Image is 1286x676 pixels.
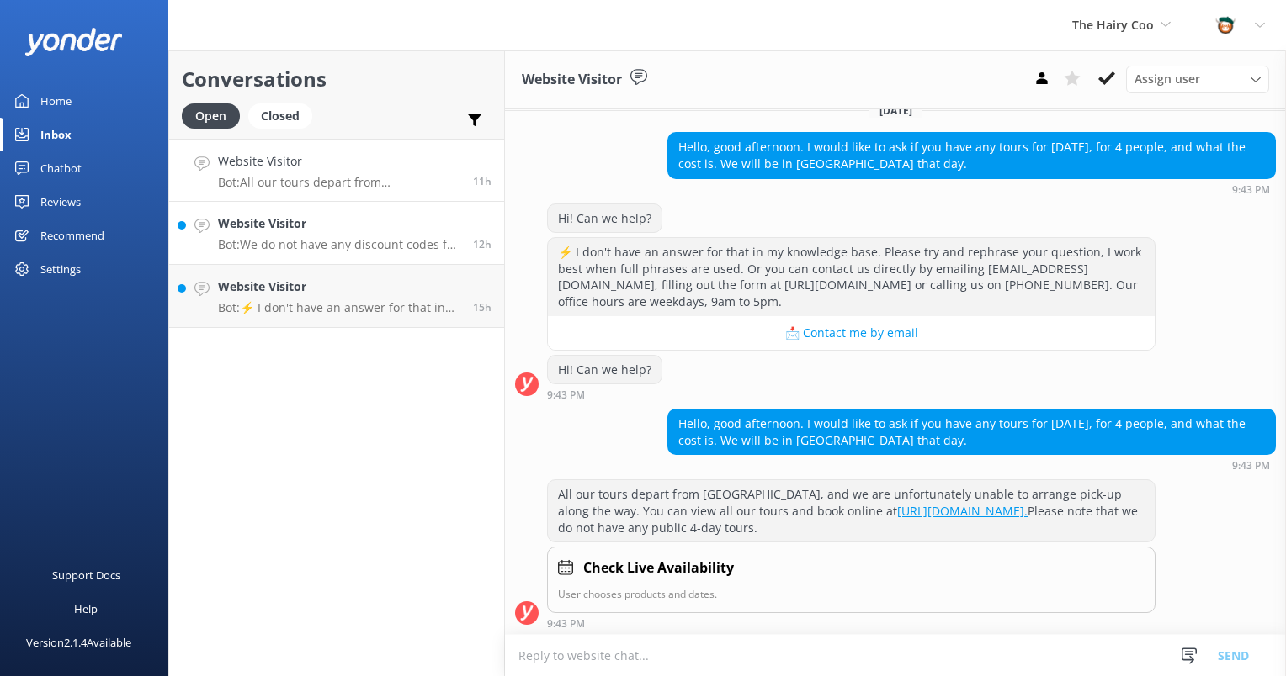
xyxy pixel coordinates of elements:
[473,174,492,188] span: 09:43pm 20-Aug-2025 (UTC +01:00) Europe/Dublin
[40,84,72,118] div: Home
[869,103,922,118] span: [DATE]
[218,152,460,171] h4: Website Visitor
[169,265,504,328] a: Website VisitorBot:⚡ I don't have an answer for that in my knowledge base. Please try and rephras...
[248,106,321,124] a: Closed
[897,503,1028,519] a: [URL][DOMAIN_NAME].
[218,277,460,296] h4: Website Visitor
[52,558,120,592] div: Support Docs
[218,175,460,190] p: Bot: All our tours depart from [GEOGRAPHIC_DATA], and we are unfortunately unable to arrange pick...
[1135,70,1200,88] span: Assign user
[40,219,104,252] div: Recommend
[1126,66,1269,92] div: Assign User
[182,63,492,95] h2: Conversations
[558,586,1145,602] p: User chooses products and dates.
[1232,461,1270,471] strong: 9:43 PM
[667,183,1276,195] div: 09:43pm 20-Aug-2025 (UTC +01:00) Europe/Dublin
[218,237,460,252] p: Bot: We do not have any discount codes for our multi-day tours. However, you can use the promocod...
[1072,17,1154,33] span: The Hairy Coo
[473,237,492,251] span: 08:47pm 20-Aug-2025 (UTC +01:00) Europe/Dublin
[40,118,72,151] div: Inbox
[547,388,662,400] div: 09:43pm 20-Aug-2025 (UTC +01:00) Europe/Dublin
[668,409,1275,454] div: Hello, good afternoon. I would like to ask if you have any tours for [DATE], for 4 people, and wh...
[548,480,1155,541] div: All our tours depart from [GEOGRAPHIC_DATA], and we are unfortunately unable to arrange pick-up a...
[548,316,1155,350] button: 📩 Contact me by email
[26,626,131,659] div: Version 2.1.4 Available
[548,204,662,233] div: Hi! Can we help?
[1232,185,1270,195] strong: 9:43 PM
[583,557,734,579] h4: Check Live Availability
[547,619,585,629] strong: 9:43 PM
[667,459,1276,471] div: 09:43pm 20-Aug-2025 (UTC +01:00) Europe/Dublin
[40,185,81,219] div: Reviews
[25,28,122,55] img: yonder-white-logo.png
[74,592,98,626] div: Help
[40,151,82,185] div: Chatbot
[547,390,585,400] strong: 9:43 PM
[548,238,1155,315] div: ⚡ I don't have an answer for that in my knowledge base. Please try and rephrase your question, I ...
[547,617,1156,629] div: 09:43pm 20-Aug-2025 (UTC +01:00) Europe/Dublin
[548,356,662,384] div: Hi! Can we help?
[182,106,248,124] a: Open
[522,69,622,91] h3: Website Visitor
[218,214,460,233] h4: Website Visitor
[169,139,504,202] a: Website VisitorBot:All our tours depart from [GEOGRAPHIC_DATA], and we are unfortunately unable t...
[218,300,460,315] p: Bot: ⚡ I don't have an answer for that in my knowledge base. Please try and rephrase your questio...
[668,133,1275,177] div: Hello, good afternoon. I would like to ask if you have any tours for [DATE], for 4 people, and wh...
[248,103,312,129] div: Closed
[1213,13,1238,38] img: 457-1738239164.png
[169,202,504,265] a: Website VisitorBot:We do not have any discount codes for our multi-day tours. However, you can us...
[473,300,492,314] span: 05:31pm 20-Aug-2025 (UTC +01:00) Europe/Dublin
[182,103,240,129] div: Open
[40,252,81,286] div: Settings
